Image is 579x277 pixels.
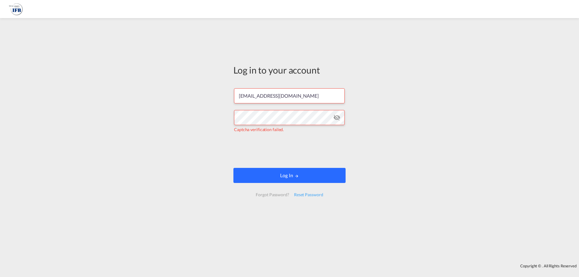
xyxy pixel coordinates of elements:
[9,2,23,16] img: de31bbe0256b11eebba44b54815f083d.png
[233,168,346,183] button: LOGIN
[234,88,345,103] input: Enter email/phone number
[253,189,291,200] div: Forgot Password?
[233,64,346,76] div: Log in to your account
[292,189,326,200] div: Reset Password
[234,127,284,132] span: Captcha verification failed.
[333,114,340,121] md-icon: icon-eye-off
[244,138,335,162] iframe: reCAPTCHA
